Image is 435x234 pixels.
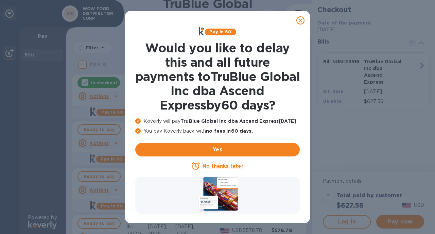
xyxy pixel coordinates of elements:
u: No thanks, later [203,163,243,169]
b: Pay in 60 [209,29,231,34]
b: no fees in 60 days . [206,128,253,134]
b: TruBlue Global Inc dba Ascend Express [DATE] [180,118,296,124]
span: Yes [141,146,294,154]
button: Yes [135,143,300,156]
h1: Would you like to delay this and all future payments to TruBlue Global Inc dba Ascend Express by ... [135,41,300,112]
p: Koverly will pay [135,118,300,125]
p: You pay Koverly back with [135,128,300,135]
